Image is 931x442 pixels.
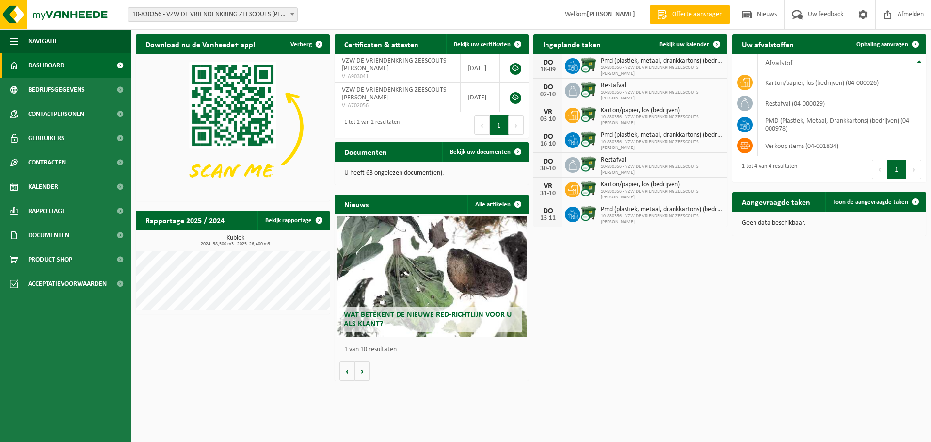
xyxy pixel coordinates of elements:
[732,192,820,211] h2: Aangevraagde taken
[601,189,722,200] span: 10-830356 - VZW DE VRIENDENKRING ZEESCOUTS [PERSON_NAME]
[344,311,512,328] span: Wat betekent de nieuwe RED-richtlijn voor u als klant?
[601,213,722,225] span: 10-830356 - VZW DE VRIENDENKRING ZEESCOUTS [PERSON_NAME]
[257,211,329,230] a: Bekijk rapportage
[454,41,511,48] span: Bekijk uw certificaten
[28,78,85,102] span: Bedrijfsgegevens
[538,190,558,197] div: 31-10
[652,34,726,54] a: Bekijk uw kalender
[342,102,453,110] span: VLA702056
[587,11,635,18] strong: [PERSON_NAME]
[872,160,887,179] button: Previous
[833,199,908,205] span: Toon de aangevraagde taken
[446,34,528,54] a: Bekijk uw certificaten
[335,142,397,161] h2: Documenten
[141,235,330,246] h3: Kubiek
[887,160,906,179] button: 1
[461,54,500,83] td: [DATE]
[538,83,558,91] div: DO
[128,8,297,21] span: 10-830356 - VZW DE VRIENDENKRING ZEESCOUTS JAN BART - HARELBEKE
[538,207,558,215] div: DO
[28,29,58,53] span: Navigatie
[28,175,58,199] span: Kalender
[742,220,916,227] p: Geen data beschikbaar.
[601,206,722,213] span: Pmd (plastiek, metaal, drankkartons) (bedrijven)
[339,361,355,381] button: Vorige
[335,195,378,213] h2: Nieuws
[737,159,797,180] div: 1 tot 4 van 4 resultaten
[601,107,722,115] span: Karton/papier, los (bedrijven)
[538,182,558,190] div: VR
[344,346,524,353] p: 1 van 10 resultaten
[849,34,925,54] a: Ophaling aanvragen
[758,114,926,135] td: PMD (Plastiek, Metaal, Drankkartons) (bedrijven) (04-000978)
[538,141,558,147] div: 16-10
[450,149,511,155] span: Bekijk uw documenten
[339,115,400,136] div: 1 tot 2 van 2 resultaten
[601,164,722,176] span: 10-830356 - VZW DE VRIENDENKRING ZEESCOUTS [PERSON_NAME]
[28,150,66,175] span: Contracten
[601,139,722,151] span: 10-830356 - VZW DE VRIENDENKRING ZEESCOUTS [PERSON_NAME]
[670,10,725,19] span: Offerte aanvragen
[538,165,558,172] div: 30-10
[906,160,921,179] button: Next
[825,192,925,212] a: Toon de aangevraagde taken
[538,59,558,66] div: DO
[765,59,793,67] span: Afvalstof
[290,41,312,48] span: Verberg
[601,156,722,164] span: Restafval
[442,142,528,162] a: Bekijk uw documenten
[136,54,330,199] img: Download de VHEPlus App
[28,272,107,296] span: Acceptatievoorwaarden
[28,199,65,223] span: Rapportage
[580,180,597,197] img: WB-1100-CU
[28,102,84,126] span: Contactpersonen
[128,7,298,22] span: 10-830356 - VZW DE VRIENDENKRING ZEESCOUTS JAN BART - HARELBEKE
[28,126,64,150] span: Gebruikers
[538,66,558,73] div: 18-09
[538,116,558,123] div: 03-10
[601,115,722,126] span: 10-830356 - VZW DE VRIENDENKRING ZEESCOUTS [PERSON_NAME]
[533,34,610,53] h2: Ingeplande taken
[601,90,722,101] span: 10-830356 - VZW DE VRIENDENKRING ZEESCOUTS [PERSON_NAME]
[337,216,527,337] a: Wat betekent de nieuwe RED-richtlijn voor u als klant?
[580,57,597,73] img: WB-1100-CU
[28,247,72,272] span: Product Shop
[856,41,908,48] span: Ophaling aanvragen
[461,83,500,112] td: [DATE]
[758,72,926,93] td: karton/papier, los (bedrijven) (04-000026)
[538,133,558,141] div: DO
[580,131,597,147] img: WB-1100-CU
[136,34,265,53] h2: Download nu de Vanheede+ app!
[601,57,722,65] span: Pmd (plastiek, metaal, drankkartons) (bedrijven)
[342,73,453,81] span: VLA903041
[538,215,558,222] div: 13-11
[490,115,509,135] button: 1
[538,158,558,165] div: DO
[758,93,926,114] td: restafval (04-000029)
[659,41,709,48] span: Bekijk uw kalender
[136,211,234,229] h2: Rapportage 2025 / 2024
[580,205,597,222] img: WB-1100-CU
[283,34,329,54] button: Verberg
[141,242,330,246] span: 2024: 38,500 m3 - 2025: 26,400 m3
[580,156,597,172] img: WB-1100-CU
[335,34,428,53] h2: Certificaten & attesten
[601,65,722,77] span: 10-830356 - VZW DE VRIENDENKRING ZEESCOUTS [PERSON_NAME]
[28,223,69,247] span: Documenten
[467,195,528,214] a: Alle artikelen
[474,115,490,135] button: Previous
[758,135,926,156] td: verkoop items (04-001834)
[342,57,446,72] span: VZW DE VRIENDENKRING ZEESCOUTS [PERSON_NAME]
[509,115,524,135] button: Next
[580,106,597,123] img: WB-1100-CU
[344,170,519,177] p: U heeft 63 ongelezen document(en).
[355,361,370,381] button: Volgende
[601,181,722,189] span: Karton/papier, los (bedrijven)
[650,5,730,24] a: Offerte aanvragen
[538,91,558,98] div: 02-10
[601,82,722,90] span: Restafval
[732,34,803,53] h2: Uw afvalstoffen
[538,108,558,116] div: VR
[580,82,597,98] img: WB-1100-CU
[342,86,446,101] span: VZW DE VRIENDENKRING ZEESCOUTS [PERSON_NAME]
